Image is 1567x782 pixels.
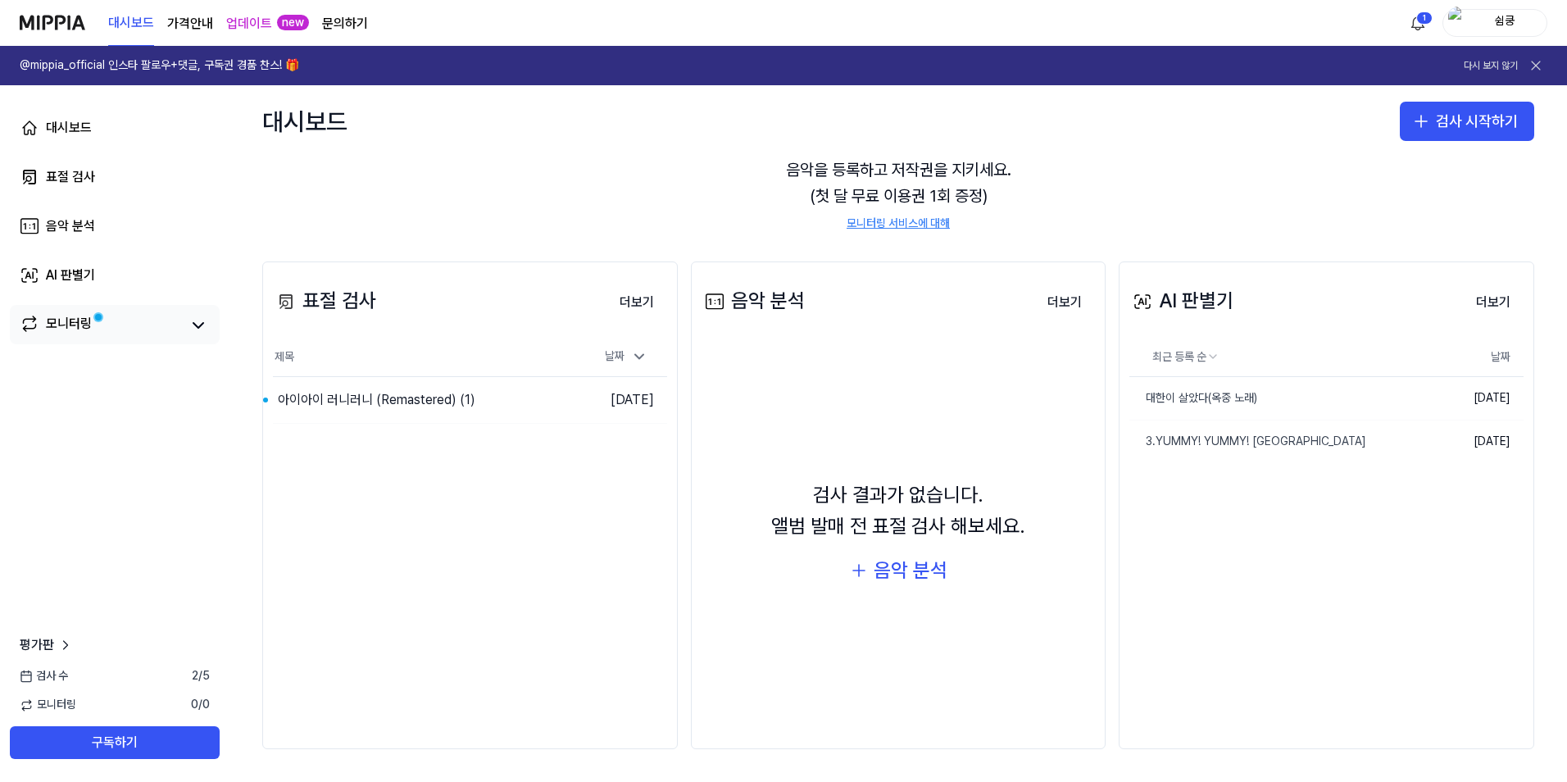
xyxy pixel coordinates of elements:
a: 평가판 [20,635,74,655]
a: 대시보드 [108,1,154,46]
th: 날짜 [1428,338,1524,377]
button: 더보기 [1463,286,1524,319]
a: AI 판별기 [10,256,220,295]
div: 1 [1416,11,1433,25]
a: 대시보드 [10,108,220,148]
button: 알림1 [1405,10,1431,36]
a: 업데이트 [226,14,272,34]
span: 검사 수 [20,668,68,684]
div: 음악 분석 [702,285,805,316]
div: 대한이 살았다(옥중 노래) [1129,390,1257,407]
div: 모니터링 [46,314,92,337]
button: 더보기 [606,286,667,319]
div: 아이아이 러니러니 (Remastered) (1) [278,390,475,410]
div: new [277,15,309,31]
div: 검사 결과가 없습니다. 앨범 발매 전 표절 검사 해보세요. [771,480,1025,543]
a: 가격안내 [167,14,213,34]
button: 더보기 [1034,286,1095,319]
div: 날짜 [598,343,654,370]
div: 음악 분석 [46,216,95,236]
div: 3.YUMMY! YUMMY! [GEOGRAPHIC_DATA] [1129,434,1366,450]
td: [DATE] [569,377,667,424]
div: 표절 검사 [273,285,376,316]
th: 제목 [273,338,569,377]
div: 대시보드 [262,102,347,141]
a: 3.YUMMY! YUMMY! [GEOGRAPHIC_DATA] [1129,421,1428,463]
div: 표절 검사 [46,167,95,187]
div: AI 판별기 [1129,285,1233,316]
div: 음악 분석 [874,555,947,586]
a: 모니터링 서비스에 대해 [847,216,950,232]
a: 더보기 [1463,284,1524,319]
span: 0 / 0 [191,697,210,713]
td: [DATE] [1428,377,1524,421]
a: 음악 분석 [10,207,220,246]
img: 알림 [1408,13,1428,33]
button: 다시 보지 않기 [1464,59,1518,73]
h1: @mippia_official 인스타 팔로우+댓글, 구독권 경품 찬스! 🎁 [20,57,299,74]
img: profile [1448,7,1468,39]
button: 구독하기 [10,726,220,759]
div: 쉼쿵 [1473,13,1537,31]
a: 대한이 살았다(옥중 노래) [1129,377,1428,420]
a: 더보기 [606,284,667,319]
button: profile쉼쿵 [1442,9,1547,37]
a: 모니터링 [20,314,180,337]
button: 음악 분석 [849,555,947,586]
div: 대시보드 [46,118,92,138]
a: 문의하기 [322,14,368,34]
div: 모니터링으로 등록된 음악이 없습니다. 음악을 등록하고 저작권을 지키세요. (첫 달 무료 이용권 1회 증정) [262,111,1534,252]
span: 2 / 5 [192,668,210,684]
a: 더보기 [1034,284,1095,319]
td: [DATE] [1428,420,1524,462]
span: 평가판 [20,635,54,655]
button: 검사 시작하기 [1400,102,1534,141]
div: AI 판별기 [46,266,95,285]
span: 모니터링 [20,697,76,713]
a: 표절 검사 [10,157,220,197]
